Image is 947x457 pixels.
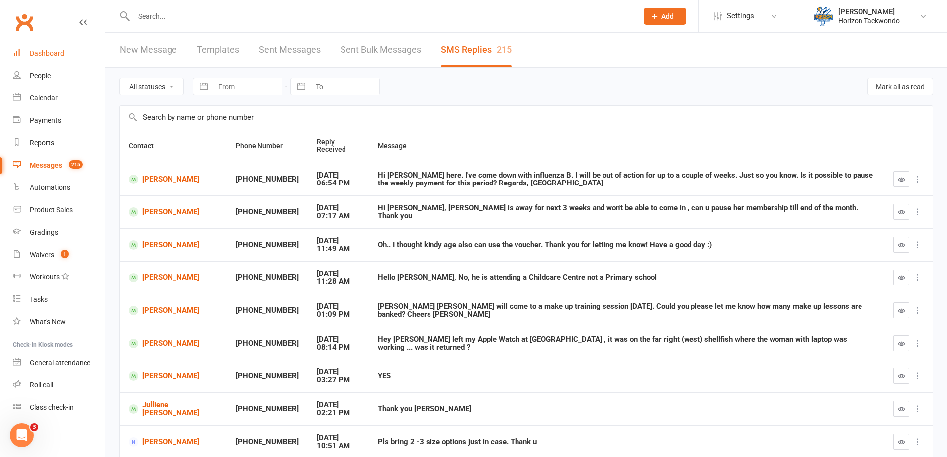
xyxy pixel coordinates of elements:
[378,335,875,352] div: Hey [PERSON_NAME] left my Apple Watch at [GEOGRAPHIC_DATA] , it was on the far right (west) shell...
[30,251,54,259] div: Waivers
[30,72,51,80] div: People
[441,33,512,67] a: SMS Replies215
[30,94,58,102] div: Calendar
[378,302,875,319] div: [PERSON_NAME] [PERSON_NAME] will come to a make up training session [DATE]. Could you please let ...
[236,306,299,315] div: [PHONE_NUMBER]
[838,16,900,25] div: Horizon Taekwondo
[661,12,674,20] span: Add
[30,403,74,411] div: Class check-in
[727,5,754,27] span: Settings
[30,359,90,366] div: General attendance
[129,401,218,417] a: Julliene [PERSON_NAME]
[378,274,875,282] div: Hello [PERSON_NAME], No, he is attending a Childcare Centre not a Primary school
[317,212,360,220] div: 07:17 AM
[30,161,62,169] div: Messages
[317,302,360,311] div: [DATE]
[317,368,360,376] div: [DATE]
[227,129,308,163] th: Phone Number
[30,183,70,191] div: Automations
[120,33,177,67] a: New Message
[30,381,53,389] div: Roll call
[129,339,218,348] a: [PERSON_NAME]
[317,401,360,409] div: [DATE]
[129,306,218,315] a: [PERSON_NAME]
[13,65,105,87] a: People
[13,132,105,154] a: Reports
[13,221,105,244] a: Gradings
[69,160,83,169] span: 215
[13,177,105,199] a: Automations
[310,78,379,95] input: To
[129,371,218,381] a: [PERSON_NAME]
[30,295,48,303] div: Tasks
[197,33,239,67] a: Templates
[497,44,512,55] div: 215
[236,438,299,446] div: [PHONE_NUMBER]
[30,116,61,124] div: Payments
[317,409,360,417] div: 02:21 PM
[378,438,875,446] div: Pls bring 2 -3 size options just in case. Thank u
[13,42,105,65] a: Dashboard
[13,288,105,311] a: Tasks
[131,9,631,23] input: Search...
[30,318,66,326] div: What's New
[317,434,360,442] div: [DATE]
[259,33,321,67] a: Sent Messages
[129,207,218,217] a: [PERSON_NAME]
[30,139,54,147] div: Reports
[317,270,360,278] div: [DATE]
[813,6,833,26] img: thumb_image1625461565.png
[129,240,218,250] a: [PERSON_NAME]
[30,206,73,214] div: Product Sales
[236,274,299,282] div: [PHONE_NUMBER]
[308,129,369,163] th: Reply Received
[236,372,299,380] div: [PHONE_NUMBER]
[317,171,360,180] div: [DATE]
[378,171,875,187] div: Hi [PERSON_NAME] here. I've come down with influenza B. I will be out of action for up to a coupl...
[13,374,105,396] a: Roll call
[378,405,875,413] div: Thank you [PERSON_NAME]
[13,352,105,374] a: General attendance kiosk mode
[317,343,360,352] div: 08:14 PM
[236,241,299,249] div: [PHONE_NUMBER]
[317,335,360,344] div: [DATE]
[13,266,105,288] a: Workouts
[236,208,299,216] div: [PHONE_NUMBER]
[13,154,105,177] a: Messages 215
[10,423,34,447] iframe: Intercom live chat
[13,87,105,109] a: Calendar
[317,204,360,212] div: [DATE]
[341,33,421,67] a: Sent Bulk Messages
[213,78,282,95] input: From
[317,442,360,450] div: 10:51 AM
[236,405,299,413] div: [PHONE_NUMBER]
[378,241,875,249] div: Oh.. I thought kindy age also can use the voucher. Thank you for letting me know! Have a good day :)
[317,179,360,187] div: 06:54 PM
[236,175,299,183] div: [PHONE_NUMBER]
[13,109,105,132] a: Payments
[30,273,60,281] div: Workouts
[30,228,58,236] div: Gradings
[13,244,105,266] a: Waivers 1
[317,277,360,286] div: 11:28 AM
[13,311,105,333] a: What's New
[129,437,218,447] a: [PERSON_NAME]
[120,106,933,129] input: Search by name or phone number
[838,7,900,16] div: [PERSON_NAME]
[129,273,218,282] a: [PERSON_NAME]
[12,10,37,35] a: Clubworx
[644,8,686,25] button: Add
[317,310,360,319] div: 01:09 PM
[61,250,69,258] span: 1
[30,423,38,431] span: 3
[378,204,875,220] div: Hi [PERSON_NAME], [PERSON_NAME] is away for next 3 weeks and won't be able to come in , can u pau...
[13,199,105,221] a: Product Sales
[120,129,227,163] th: Contact
[13,396,105,419] a: Class kiosk mode
[236,339,299,348] div: [PHONE_NUMBER]
[30,49,64,57] div: Dashboard
[129,175,218,184] a: [PERSON_NAME]
[867,78,933,95] button: Mark all as read
[317,245,360,253] div: 11:49 AM
[378,372,875,380] div: YES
